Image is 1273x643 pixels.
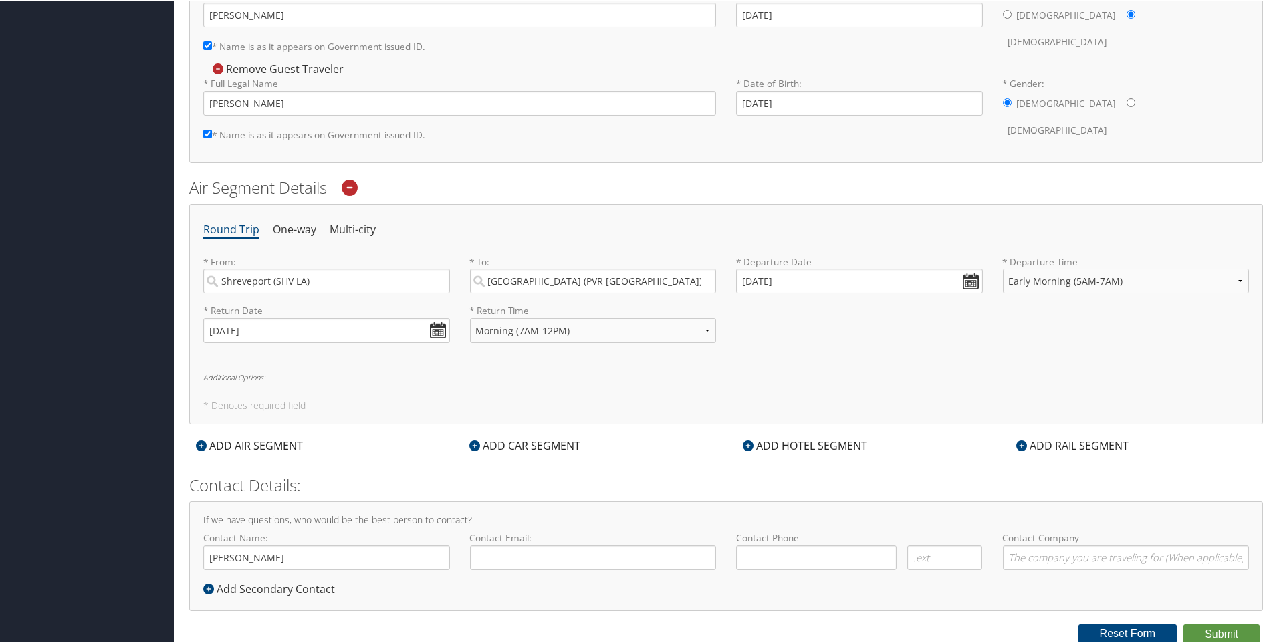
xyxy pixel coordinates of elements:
[203,580,342,596] div: Add Secondary Contact
[736,1,983,26] input: * Date of Birth:
[330,217,376,241] li: Multi-city
[1008,116,1107,142] label: [DEMOGRAPHIC_DATA]
[1008,28,1107,53] label: [DEMOGRAPHIC_DATA]
[736,530,983,543] label: Contact Phone
[1010,436,1135,453] div: ADD RAIL SEGMENT
[1017,1,1116,27] label: [DEMOGRAPHIC_DATA]
[1003,544,1250,569] input: Contact Company
[203,372,1249,380] h6: Additional Options:
[470,544,717,569] input: Contact Email:
[203,514,1249,523] h4: If we have questions, who would be the best person to contact?
[203,254,450,292] label: * From:
[203,530,450,568] label: Contact Name:
[203,317,450,342] input: MM/DD/YYYY
[1127,9,1135,17] input: * Gender:[DEMOGRAPHIC_DATA][DEMOGRAPHIC_DATA]
[203,267,450,292] input: City or Airport Code
[203,1,716,26] input: * Full Legal Name
[203,217,259,241] li: Round Trip
[1003,254,1250,303] label: * Departure Time
[1003,9,1012,17] input: * Gender:[DEMOGRAPHIC_DATA][DEMOGRAPHIC_DATA]
[203,544,450,569] input: Contact Name:
[189,436,310,453] div: ADD AIR SEGMENT
[1003,530,1250,568] label: Contact Company
[1003,97,1012,106] input: * Gender:[DEMOGRAPHIC_DATA][DEMOGRAPHIC_DATA]
[203,128,212,137] input: * Name is as it appears on Government issued ID.
[189,175,1263,198] h2: Air Segment Details
[907,544,982,569] input: .ext
[463,436,587,453] div: ADD CAR SEGMENT
[470,254,717,292] label: * To:
[1003,76,1250,142] label: * Gender:
[203,60,350,75] div: Remove Guest Traveler
[736,436,874,453] div: ADD HOTEL SEGMENT
[203,90,716,114] input: * Full Legal Name
[736,267,983,292] input: MM/DD/YYYY
[470,303,717,316] label: * Return Time
[1127,97,1135,106] input: * Gender:[DEMOGRAPHIC_DATA][DEMOGRAPHIC_DATA]
[736,90,983,114] input: * Date of Birth:
[736,76,983,114] label: * Date of Birth:
[470,267,717,292] input: City or Airport Code
[203,400,1249,409] h5: * Denotes required field
[1078,623,1177,642] button: Reset Form
[203,303,450,316] label: * Return Date
[203,76,716,114] label: * Full Legal Name
[203,121,425,146] label: * Name is as it appears on Government issued ID.
[1183,623,1260,643] button: Submit
[273,217,316,241] li: One-way
[189,473,1263,495] h2: Contact Details:
[736,254,983,267] label: * Departure Date
[1017,90,1116,115] label: [DEMOGRAPHIC_DATA]
[1003,267,1250,292] select: * Departure Time
[203,40,212,49] input: * Name is as it appears on Government issued ID.
[470,530,717,568] label: Contact Email:
[203,33,425,57] label: * Name is as it appears on Government issued ID.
